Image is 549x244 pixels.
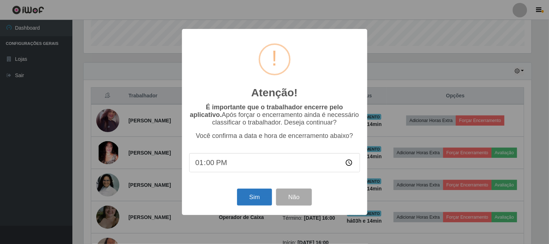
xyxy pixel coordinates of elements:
[189,104,360,126] p: Após forçar o encerramento ainda é necessário classificar o trabalhador. Deseja continuar?
[189,132,360,140] p: Você confirma a data e hora de encerramento abaixo?
[251,86,297,99] h2: Atenção!
[190,104,343,118] b: É importante que o trabalhador encerre pelo aplicativo.
[237,189,272,206] button: Sim
[276,189,312,206] button: Não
